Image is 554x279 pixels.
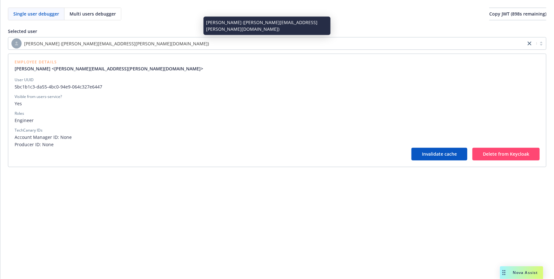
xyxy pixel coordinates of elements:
[411,148,467,160] button: Invalidate cache
[15,141,540,148] span: Producer ID: None
[15,60,208,64] span: Employee Details
[489,8,546,20] button: Copy JWT (898s remaining)
[15,83,540,90] span: 5bc1b1c3-da55-4bc0-94e9-064c327e6447
[15,117,540,124] span: Engineer
[489,11,546,17] span: Copy JWT ( 898 s remaining)
[15,127,43,133] div: TechCanary IDs
[500,266,543,279] button: Nova Assist
[13,10,59,17] span: Single user debugger
[15,65,208,72] a: [PERSON_NAME] <[PERSON_NAME][EMAIL_ADDRESS][PERSON_NAME][DOMAIN_NAME]>
[15,134,540,140] span: Account Manager ID: None
[526,40,533,47] a: close
[15,94,62,100] div: Visible from users-service?
[483,151,529,157] span: Delete from Keycloak
[11,38,523,49] span: [PERSON_NAME] ([PERSON_NAME][EMAIL_ADDRESS][PERSON_NAME][DOMAIN_NAME])
[500,266,508,279] div: Drag to move
[15,100,540,107] span: Yes
[422,151,457,157] span: Invalidate cache
[24,40,209,47] span: [PERSON_NAME] ([PERSON_NAME][EMAIL_ADDRESS][PERSON_NAME][DOMAIN_NAME])
[15,111,24,116] div: Roles
[472,148,540,160] button: Delete from Keycloak
[8,28,37,34] span: Selected user
[70,10,116,17] span: Multi users debugger
[513,270,538,275] span: Nova Assist
[15,77,34,83] div: User UUID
